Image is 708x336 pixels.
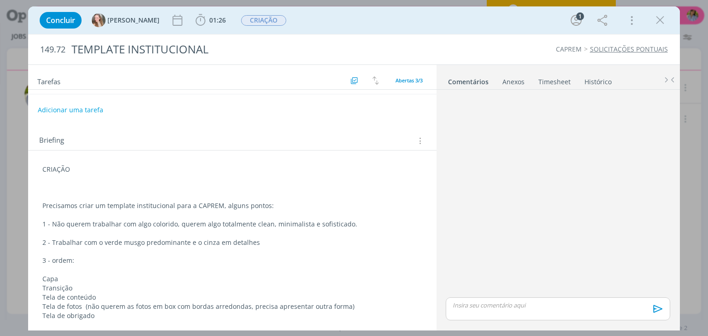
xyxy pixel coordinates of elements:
a: SOLICITAÇÕES PONTUAIS [590,45,668,53]
a: Histórico [584,73,612,87]
div: Anexos [502,77,525,87]
a: Comentários [448,73,489,87]
span: 01:26 [209,16,226,24]
p: 3 - ordem: [42,256,422,265]
div: TEMPLATE INSTITUCIONAL [67,38,402,61]
p: CRIAÇÃO [42,165,422,174]
a: CAPREM [556,45,582,53]
span: [PERSON_NAME] [107,17,159,23]
button: Adicionar uma tarefa [37,102,104,118]
span: Concluir [46,17,75,24]
p: Tela de conteúdo [42,293,422,302]
p: 2 - Trabalhar com o verde musgo predominante e o cinza em detalhes [42,238,422,247]
img: arrow-down-up.svg [372,76,379,85]
button: 01:26 [193,13,228,28]
span: CRIAÇÃO [241,15,286,26]
p: Tela de fotos (não querem as fotos em box com bordas arredondas, precisa apresentar outra forma) [42,302,422,311]
p: Precisamos criar um template institucional para a CAPREM, alguns pontos: [42,201,422,210]
p: 1 - Não querem trabalhar com algo colorido, querem algo totalmente clean, minimalista e sofisticado. [42,220,422,229]
div: dialog [28,6,679,330]
span: 149.72 [40,45,65,55]
img: G [92,13,106,27]
button: Concluir [40,12,82,29]
span: Tarefas [37,75,60,86]
div: 1 [576,12,584,20]
button: CRIAÇÃO [241,15,287,26]
button: G[PERSON_NAME] [92,13,159,27]
p: Transição [42,284,422,293]
p: Tela de obrigado [42,311,422,320]
button: 1 [569,13,584,28]
a: Timesheet [538,73,571,87]
span: Abertas 3/3 [395,77,423,84]
p: Capa [42,274,422,284]
span: Briefing [39,135,64,147]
